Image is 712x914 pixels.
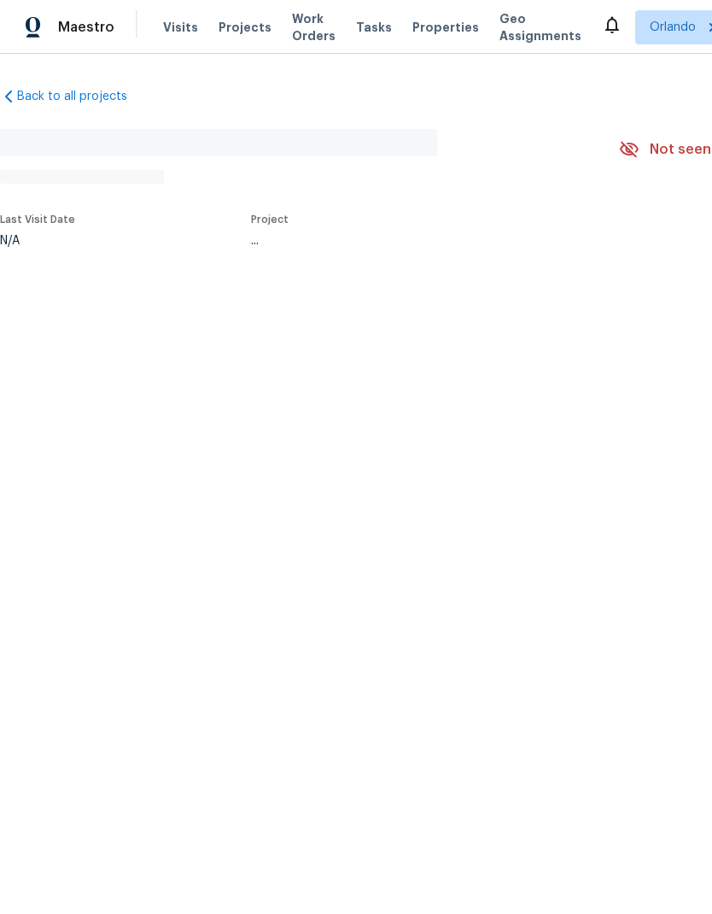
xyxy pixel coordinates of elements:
span: Properties [412,19,479,36]
span: Orlando [650,19,696,36]
span: Geo Assignments [499,10,581,44]
span: Work Orders [292,10,336,44]
span: Visits [163,19,198,36]
span: Maestro [58,19,114,36]
span: Projects [219,19,271,36]
div: ... [251,235,579,247]
span: Tasks [356,21,392,33]
span: Project [251,214,289,225]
